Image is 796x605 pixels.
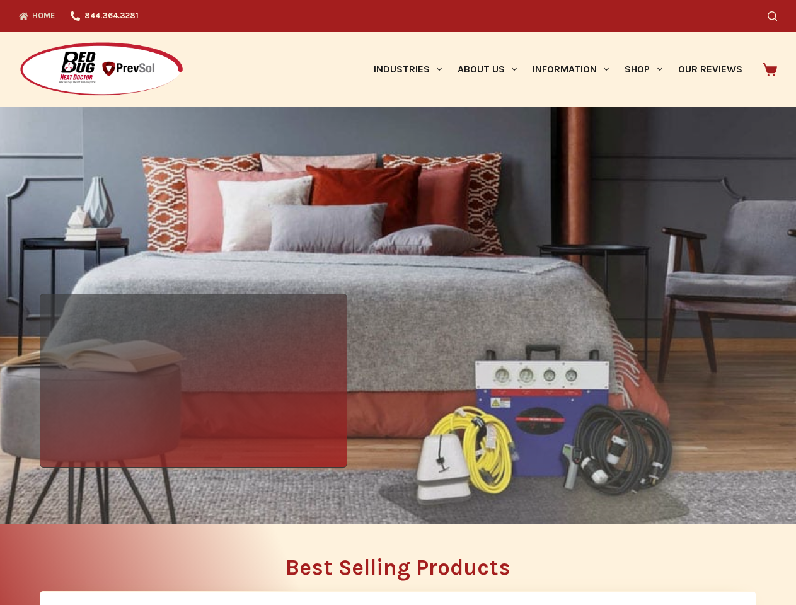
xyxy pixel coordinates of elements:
[366,32,750,107] nav: Primary
[449,32,524,107] a: About Us
[19,42,184,98] img: Prevsol/Bed Bug Heat Doctor
[366,32,449,107] a: Industries
[525,32,617,107] a: Information
[670,32,750,107] a: Our Reviews
[617,32,670,107] a: Shop
[40,556,756,579] h2: Best Selling Products
[768,11,777,21] button: Search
